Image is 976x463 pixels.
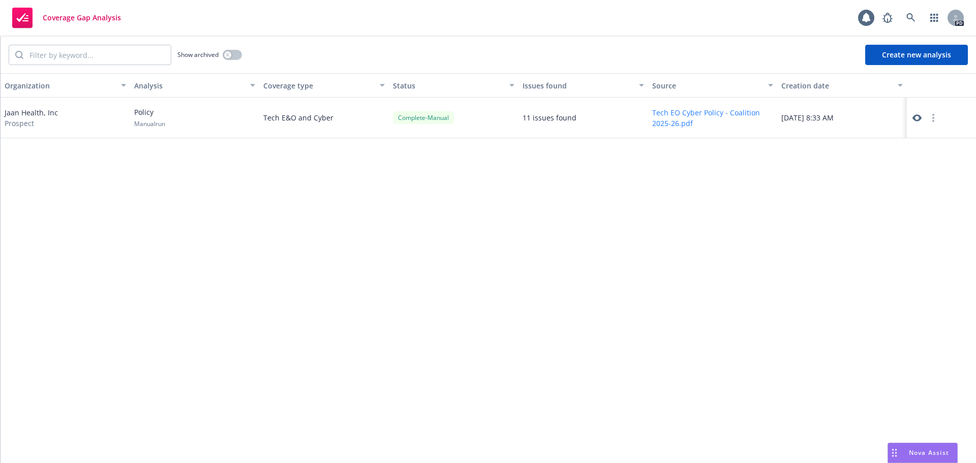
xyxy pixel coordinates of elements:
[1,73,130,98] button: Organization
[393,111,454,124] div: Complete - Manual
[652,107,774,129] button: Tech EO Cyber Policy - Coalition 2025-26.pdf
[648,73,778,98] button: Source
[5,118,58,129] span: Prospect
[777,98,907,138] div: [DATE] 8:33 AM
[5,80,115,91] div: Organization
[23,45,171,65] input: Filter by keyword...
[777,73,907,98] button: Creation date
[134,107,165,128] div: Policy
[652,80,762,91] div: Source
[909,448,949,457] span: Nova Assist
[263,80,374,91] div: Coverage type
[523,80,633,91] div: Issues found
[43,14,121,22] span: Coverage Gap Analysis
[5,107,58,129] div: Jaan Health, Inc
[924,8,944,28] a: Switch app
[518,73,648,98] button: Issues found
[888,443,958,463] button: Nova Assist
[877,8,898,28] a: Report a Bug
[130,73,260,98] button: Analysis
[177,50,219,59] span: Show archived
[134,80,245,91] div: Analysis
[865,45,968,65] button: Create new analysis
[523,112,576,123] div: 11 issues found
[15,51,23,59] svg: Search
[259,98,389,138] div: Tech E&O and Cyber
[259,73,389,98] button: Coverage type
[393,80,503,91] div: Status
[134,119,165,128] span: Manual run
[781,80,892,91] div: Creation date
[389,73,518,98] button: Status
[888,443,901,462] div: Drag to move
[8,4,125,32] a: Coverage Gap Analysis
[901,8,921,28] a: Search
